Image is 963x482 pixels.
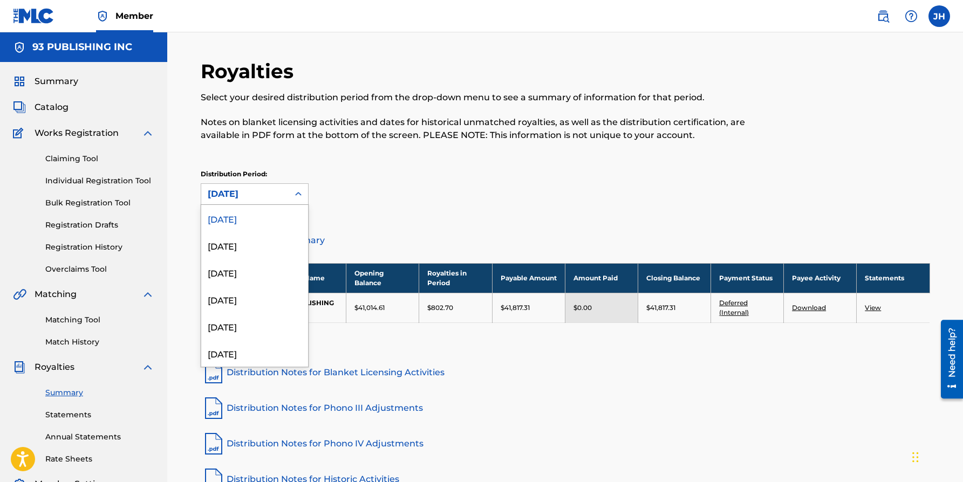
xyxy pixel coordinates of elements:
[13,75,26,88] img: Summary
[115,10,153,22] span: Member
[45,387,154,398] a: Summary
[905,10,918,23] img: help
[638,263,711,293] th: Closing Balance
[201,205,308,232] div: [DATE]
[646,303,675,313] p: $41,817.31
[13,8,54,24] img: MLC Logo
[492,263,565,293] th: Payable Amount
[501,303,530,313] p: $41,817.31
[35,75,78,88] span: Summary
[13,101,69,114] a: CatalogCatalog
[865,304,881,312] a: View
[792,304,826,312] a: Download
[45,175,154,187] a: Individual Registration Tool
[201,395,227,421] img: pdf
[45,219,154,231] a: Registration Drafts
[208,188,282,201] div: [DATE]
[141,361,154,374] img: expand
[201,259,308,286] div: [DATE]
[573,303,592,313] p: $0.00
[711,263,783,293] th: Payment Status
[201,431,930,457] a: Distribution Notes for Phono IV Adjustments
[201,228,930,253] a: Distribution Summary
[45,242,154,253] a: Registration History
[141,288,154,301] img: expand
[346,263,419,293] th: Opening Balance
[35,127,119,140] span: Works Registration
[201,313,308,340] div: [DATE]
[45,314,154,326] a: Matching Tool
[201,360,930,385] a: Distribution Notes for Blanket Licensing Activities
[928,5,950,27] div: User Menu
[13,41,26,54] img: Accounts
[877,10,890,23] img: search
[912,441,919,473] div: Drag
[857,263,930,293] th: Statements
[35,101,69,114] span: Catalog
[45,336,154,348] a: Match History
[201,286,308,313] div: [DATE]
[13,75,78,88] a: SummarySummary
[909,430,963,482] iframe: Chat Widget
[201,340,308,367] div: [DATE]
[933,316,963,403] iframe: Resource Center
[96,10,109,23] img: Top Rightsholder
[13,288,26,301] img: Matching
[274,293,346,322] td: 93 PUBLISHING INC
[900,5,922,27] div: Help
[141,127,154,140] img: expand
[45,453,154,465] a: Rate Sheets
[13,101,26,114] img: Catalog
[354,303,385,313] p: $41,014.61
[32,41,132,53] h5: 93 PUBLISHING INC
[784,263,857,293] th: Payee Activity
[201,360,227,385] img: pdf
[13,361,26,374] img: Royalties
[872,5,894,27] a: Public Search
[201,232,308,259] div: [DATE]
[45,431,154,443] a: Annual Statements
[565,263,638,293] th: Amount Paid
[201,59,299,84] h2: Royalties
[45,153,154,164] a: Claiming Tool
[719,299,749,316] a: Deferred (Internal)
[45,409,154,421] a: Statements
[45,197,154,209] a: Bulk Registration Tool
[419,263,492,293] th: Royalties in Period
[427,303,453,313] p: $802.70
[201,431,227,457] img: pdf
[201,116,762,142] p: Notes on blanket licensing activities and dates for historical unmatched royalties, as well as th...
[35,361,74,374] span: Royalties
[13,127,27,140] img: Works Registration
[201,169,309,179] p: Distribution Period:
[45,264,154,275] a: Overclaims Tool
[35,288,77,301] span: Matching
[201,395,930,421] a: Distribution Notes for Phono III Adjustments
[201,91,762,104] p: Select your desired distribution period from the drop-down menu to see a summary of information f...
[274,263,346,293] th: Payee Name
